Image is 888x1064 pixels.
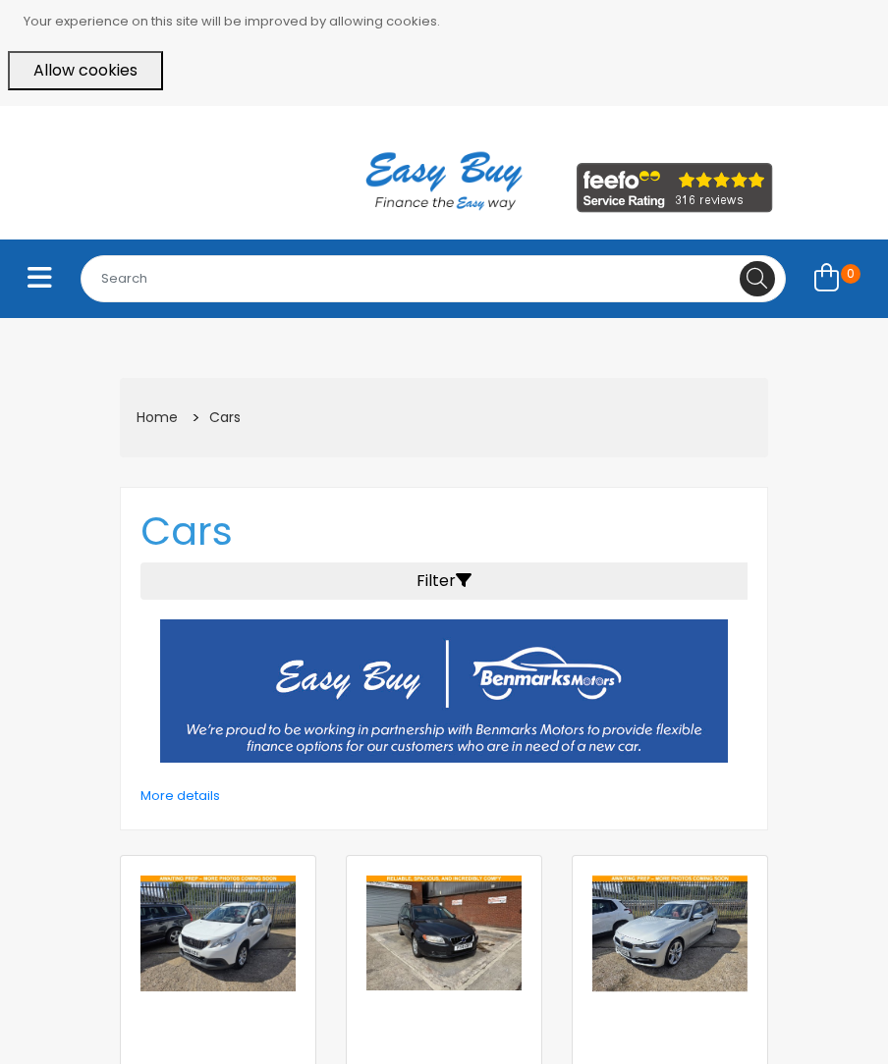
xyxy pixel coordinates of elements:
[802,257,873,301] a: 0
[841,264,860,284] span: 0
[8,51,163,90] button: Allow cookies
[140,507,748,555] h1: Cars
[140,876,296,992] img: 2016-peugeot-2008
[140,786,220,805] a: More details
[592,876,748,992] img: 2012-bmw-3-series-sport
[137,407,178,427] a: Home
[81,255,786,302] input: Search for...
[366,876,522,990] img: 2010-volvo-v70-estate
[346,126,541,236] img: Easy Buy
[140,562,748,600] button: Filter
[15,257,65,301] button: Toggle navigation
[209,407,241,427] a: Cars
[24,8,880,35] p: Your experience on this site will be improved by allowing cookies.
[577,163,773,213] img: feefo_logo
